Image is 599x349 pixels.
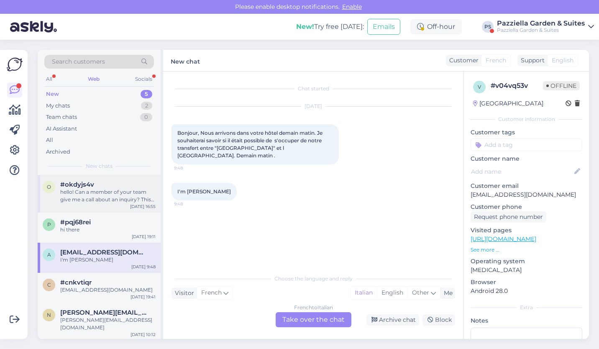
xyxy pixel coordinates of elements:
span: English [552,56,573,65]
div: Off-hour [410,19,462,34]
div: Me [440,289,453,298]
span: anthonykrummenacker@gmail.com [60,249,147,256]
span: c [47,282,51,288]
span: Offline [543,81,580,90]
div: My chats [46,102,70,110]
div: Choose the language and reply [172,275,455,282]
p: [MEDICAL_DATA] [471,266,582,275]
div: [DATE] 19:11 [132,234,156,240]
div: [GEOGRAPHIC_DATA] [473,99,543,108]
div: [DATE] 10:12 [131,331,156,338]
p: Visited pages [471,226,582,235]
span: p [47,221,51,228]
a: [URL][DOMAIN_NAME] [471,235,536,243]
div: New [46,90,59,98]
div: All [44,74,54,85]
span: French [486,56,506,65]
div: [PERSON_NAME][EMAIL_ADDRESS][DOMAIN_NAME] [60,316,156,331]
div: PS [482,21,494,33]
label: New chat [171,55,200,66]
div: hi there [60,226,156,234]
a: Pazziella Garden & SuitesPazziella Garden & Suites [497,20,594,33]
div: French to Italian [294,304,333,311]
div: Archived [46,148,70,156]
div: Pazziella Garden & Suites [497,20,585,27]
div: Pazziella Garden & Suites [497,27,585,33]
span: n [47,312,51,318]
div: Customer information [471,115,582,123]
div: [EMAIL_ADDRESS][DOMAIN_NAME] [60,286,156,294]
div: Support [517,56,545,65]
span: I'm [PERSON_NAME] [177,188,231,195]
div: AI Assistant [46,125,77,133]
span: Enable [340,3,364,10]
p: Customer email [471,182,582,190]
span: v [478,84,481,90]
div: Web [86,74,101,85]
span: a [47,251,51,258]
div: hello! Can a member of your team give me a call about an inquiry? This is Sydney at Mint. [PHONE_... [60,188,156,203]
span: Other [412,289,429,296]
div: Request phone number [471,211,546,223]
div: Visitor [172,289,194,298]
img: Askly Logo [7,56,23,72]
p: Notes [471,316,582,325]
p: See more ... [471,246,582,254]
p: Customer phone [471,203,582,211]
span: Bonjour, Nous arrivons dans votre hôtel demain matin. Je souhaiterai savoir si il était possible ... [177,130,324,159]
span: o [47,184,51,190]
span: natalina.quarto54@gmail.com [60,309,147,316]
span: French [201,288,222,298]
div: English [377,287,407,299]
div: [DATE] 9:48 [131,264,156,270]
div: Chat started [172,85,455,92]
div: I'm [PERSON_NAME] [60,256,156,264]
p: Operating system [471,257,582,266]
div: 0 [140,113,152,121]
div: # v04vq53v [491,81,543,91]
span: New chats [86,162,113,170]
div: [DATE] 19:41 [131,294,156,300]
div: All [46,136,53,144]
span: #cnkvtiqr [60,279,92,286]
div: 2 [141,102,152,110]
input: Add name [471,167,573,176]
div: Try free [DATE]: [296,22,364,32]
p: Customer name [471,154,582,163]
div: Socials [133,74,154,85]
p: [EMAIL_ADDRESS][DOMAIN_NAME] [471,190,582,199]
span: 9:48 [174,201,205,207]
span: Search customers [52,57,105,66]
div: Team chats [46,113,77,121]
div: Italian [351,287,377,299]
p: Customer tags [471,128,582,137]
div: [DATE] [172,103,455,110]
b: New! [296,23,314,31]
div: [DATE] 16:55 [130,203,156,210]
input: Add a tag [471,139,582,151]
div: Take over the chat [276,312,351,327]
div: Archive chat [366,314,419,326]
div: Extra [471,304,582,311]
span: #okdyjs4v [60,181,94,188]
div: Customer [446,56,479,65]
button: Emails [367,19,400,35]
div: 5 [141,90,152,98]
span: #pqj68rei [60,218,91,226]
div: Block [422,314,455,326]
p: Browser [471,278,582,287]
span: 9:48 [174,165,205,171]
p: Android 28.0 [471,287,582,295]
